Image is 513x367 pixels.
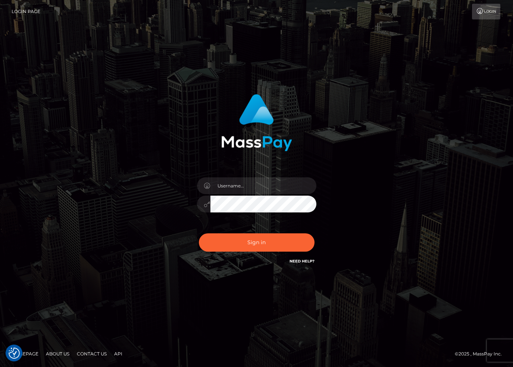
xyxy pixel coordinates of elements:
a: Need Help? [290,259,315,264]
a: API [111,348,125,360]
a: Login Page [12,4,40,19]
a: About Us [43,348,72,360]
img: Revisit consent button [9,348,20,359]
a: Contact Us [74,348,110,360]
div: © 2025 , MassPay Inc. [455,350,507,358]
button: Sign in [199,233,315,252]
button: Consent Preferences [9,348,20,359]
img: MassPay Login [221,94,292,151]
a: Homepage [8,348,41,360]
input: Username... [210,177,316,194]
a: Login [472,4,500,19]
